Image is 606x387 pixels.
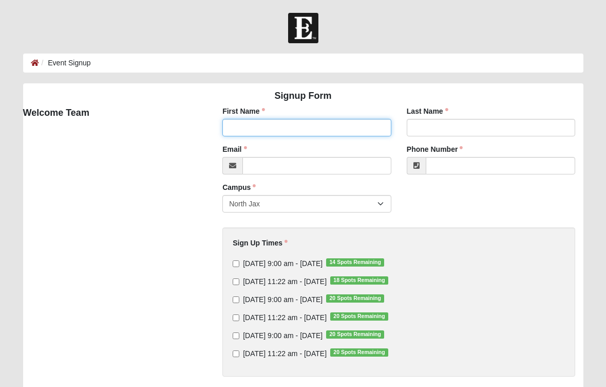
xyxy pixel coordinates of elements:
[233,314,239,321] input: [DATE] 11:22 am - [DATE]20 Spots Remaining
[243,259,323,268] span: [DATE] 9:00 am - [DATE]
[233,350,239,357] input: [DATE] 11:22 am - [DATE]20 Spots Remaining
[243,277,327,286] span: [DATE] 11:22 am - [DATE]
[407,106,448,116] label: Last Name
[243,295,323,304] span: [DATE] 9:00 am - [DATE]
[233,296,239,303] input: [DATE] 9:00 am - [DATE]20 Spots Remaining
[326,258,384,267] span: 14 Spots Remaining
[326,330,384,339] span: 20 Spots Remaining
[233,332,239,339] input: [DATE] 9:00 am - [DATE]20 Spots Remaining
[330,312,388,321] span: 20 Spots Remaining
[407,144,463,154] label: Phone Number
[243,331,323,340] span: [DATE] 9:00 am - [DATE]
[233,260,239,267] input: [DATE] 9:00 am - [DATE]14 Spots Remaining
[39,58,91,68] li: Event Signup
[222,106,264,116] label: First Name
[288,13,318,43] img: Church of Eleven22 Logo
[222,144,247,154] label: Email
[243,313,327,322] span: [DATE] 11:22 am - [DATE]
[233,238,288,248] label: Sign Up Times
[330,348,388,357] span: 20 Spots Remaining
[243,349,327,358] span: [DATE] 11:22 am - [DATE]
[233,278,239,285] input: [DATE] 11:22 am - [DATE]18 Spots Remaining
[23,108,89,118] strong: Welcome Team
[326,294,384,303] span: 20 Spots Remaining
[330,276,388,285] span: 18 Spots Remaining
[222,182,256,192] label: Campus
[23,91,583,102] h4: Signup Form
